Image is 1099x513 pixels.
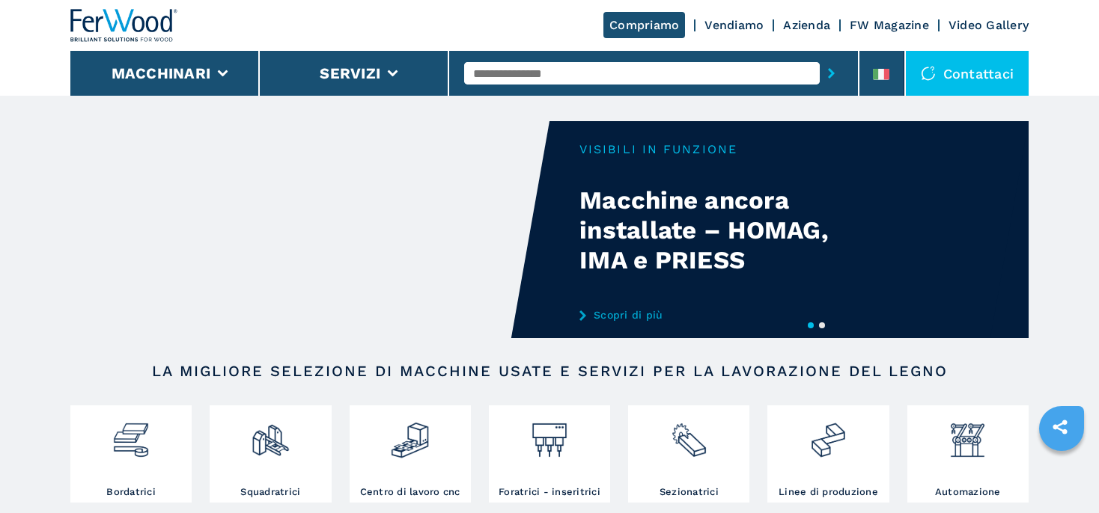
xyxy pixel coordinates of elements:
[628,405,749,503] a: Sezionatrici
[949,18,1029,32] a: Video Gallery
[603,12,685,38] a: Compriamo
[1035,446,1088,502] iframe: Chat
[112,64,211,82] button: Macchinari
[240,485,300,499] h3: Squadratrici
[499,485,600,499] h3: Foratrici - inseritrici
[935,485,1001,499] h3: Automazione
[489,405,610,503] a: Foratrici - inseritrici
[820,56,843,90] button: submit-button
[704,18,764,32] a: Vendiamo
[210,405,331,503] a: Squadratrici
[906,51,1029,96] div: Contattaci
[360,485,460,499] h3: Centro di lavoro cnc
[660,485,719,499] h3: Sezionatrici
[783,18,830,32] a: Azienda
[350,405,471,503] a: Centro di lavoro cnc
[808,322,814,328] button: 1
[70,121,549,338] video: Your browser does not support the video tag.
[106,485,156,499] h3: Bordatrici
[669,409,709,460] img: sezionatrici_2.png
[921,66,936,81] img: Contattaci
[850,18,929,32] a: FW Magazine
[320,64,380,82] button: Servizi
[819,322,825,328] button: 2
[70,9,178,42] img: Ferwood
[779,485,878,499] h3: Linee di produzione
[907,405,1029,503] a: Automazione
[767,405,889,503] a: Linee di produzione
[948,409,987,460] img: automazione.png
[579,309,873,321] a: Scopri di più
[118,362,981,380] h2: LA MIGLIORE SELEZIONE DI MACCHINE USATE E SERVIZI PER LA LAVORAZIONE DEL LEGNO
[70,405,192,503] a: Bordatrici
[111,409,150,460] img: bordatrici_1.png
[529,409,569,460] img: foratrici_inseritrici_2.png
[251,409,290,460] img: squadratrici_2.png
[390,409,430,460] img: centro_di_lavoro_cnc_2.png
[809,409,848,460] img: linee_di_produzione_2.png
[1041,408,1079,446] a: sharethis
